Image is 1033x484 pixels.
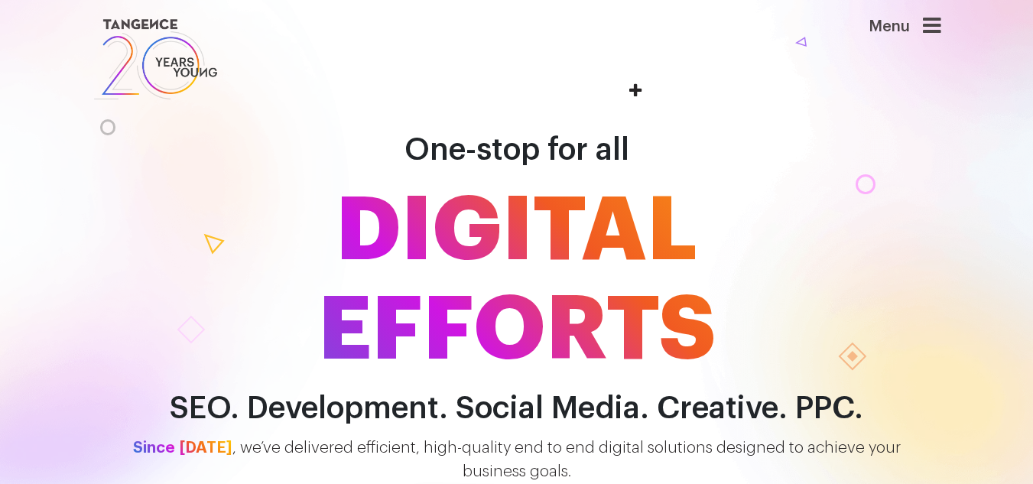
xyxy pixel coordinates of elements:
[404,135,629,165] span: One-stop for all
[93,15,219,103] img: logo SVG
[133,440,232,456] span: Since [DATE]
[81,181,953,380] span: DIGITAL EFFORTS
[81,391,953,426] h2: SEO. Development. Social Media. Creative. PPC.
[81,437,953,484] p: , we’ve delivered efficient, high-quality end to end digital solutions designed to achieve your b...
